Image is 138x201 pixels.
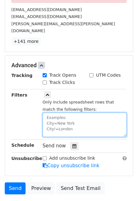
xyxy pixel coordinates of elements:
[96,72,121,79] label: UTM Codes
[49,79,75,86] label: Track Clicks
[11,14,82,19] small: [EMAIL_ADDRESS][DOMAIN_NAME]
[5,182,26,194] a: Send
[11,21,115,33] small: [PERSON_NAME][EMAIL_ADDRESS][PERSON_NAME][DOMAIN_NAME]
[11,156,42,161] strong: Unsubscribe
[11,7,82,12] small: [EMAIL_ADDRESS][DOMAIN_NAME]
[43,100,114,112] small: Only include spreadsheet rows that match the following filters:
[11,62,127,69] h5: Advanced
[106,171,138,201] iframe: Chat Widget
[11,143,34,148] strong: Schedule
[11,38,41,45] a: +141 more
[49,72,76,79] label: Track Opens
[11,92,27,98] strong: Filters
[43,163,99,168] a: Copy unsubscribe link
[27,182,55,194] a: Preview
[11,73,33,78] strong: Tracking
[43,143,66,149] span: Send now
[57,182,105,194] a: Send Test Email
[106,171,138,201] div: Widżet czatu
[49,155,95,162] label: Add unsubscribe link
